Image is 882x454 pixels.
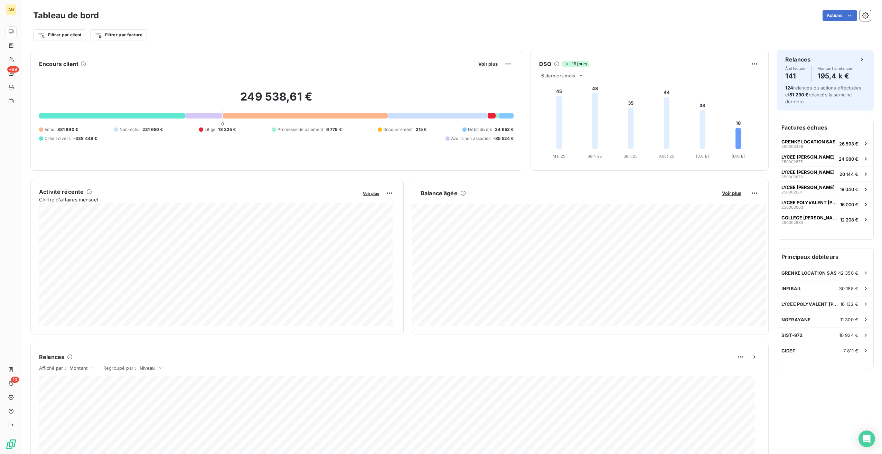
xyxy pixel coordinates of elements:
[781,154,835,160] span: LYCEE [PERSON_NAME]
[840,187,858,192] span: 19 040 €
[777,197,873,212] button: LYCEE POLYVALENT [PERSON_NAME]25000300316 000 €
[781,270,837,276] span: GRENKE LOCATION SAS
[840,217,858,223] span: 12 208 €
[103,365,136,371] span: Regroupé par :
[278,126,323,133] span: Promesse de paiement
[6,439,17,450] img: Logo LeanPay
[823,10,857,21] button: Actions
[781,332,803,338] span: SIST-972
[838,270,858,276] span: 42 350 €
[421,189,458,197] h6: Balance âgée
[493,135,514,142] span: -85 524 €
[39,353,64,361] h6: Relances
[781,160,803,164] span: 250002675
[777,136,873,151] button: GRENKE LOCATION SAS25000348826 593 €
[840,317,858,322] span: 11 300 €
[839,332,858,338] span: 10 924 €
[90,29,147,40] button: Filtrer par facture
[120,126,140,133] span: Non-échu
[781,215,837,220] span: COLLEGE [PERSON_NAME]
[720,190,743,196] button: Voir plus
[781,144,803,149] span: 250003488
[221,121,224,126] span: 0
[777,151,873,166] button: LYCEE [PERSON_NAME]25000267524 980 €
[839,171,858,177] span: 20 144 €
[785,70,806,82] h4: 141
[781,139,836,144] span: GRENKE LOCATION SAS
[785,55,810,64] h6: Relances
[781,175,803,179] span: 250002678
[588,154,602,159] tspan: Juin 25
[39,188,84,196] h6: Activité récente
[39,90,514,111] h2: 249 538,61 €
[777,166,873,181] button: LYCEE [PERSON_NAME]25000267820 144 €
[57,126,78,133] span: 381 890 €
[363,191,379,196] span: Voir plus
[361,190,381,196] button: Voir plus
[468,126,492,133] span: Débit divers
[383,126,413,133] span: Recouvrement
[416,126,427,133] span: 215 €
[45,126,55,133] span: Échu
[839,286,858,291] span: 30 188 €
[33,29,86,40] button: Filtrer par client
[777,248,873,265] h6: Principaux débiteurs
[69,365,87,371] span: Montant
[659,154,674,159] tspan: Août 25
[817,70,853,82] h4: 195,4 k €
[781,317,810,322] span: NOFRAYANE
[781,286,801,291] span: INFIBAIL
[785,66,806,70] span: À effectuer
[777,212,873,227] button: COLLEGE [PERSON_NAME]25000288312 208 €
[777,119,873,136] h6: Factures échues
[142,126,163,133] span: 231 650 €
[33,9,99,22] h3: Tableau de bord
[478,61,498,67] span: Voir plus
[722,190,741,196] span: Voir plus
[840,301,858,307] span: 16 132 €
[73,135,97,142] span: -338 449 €
[839,141,858,146] span: 26 593 €
[476,61,500,67] button: Voir plus
[45,135,71,142] span: Crédit divers
[39,196,358,203] span: Chiffre d'affaires mensuel
[781,169,835,175] span: LYCEE [PERSON_NAME]
[541,73,575,78] span: 6 derniers mois
[781,205,803,209] span: 250003003
[840,202,858,207] span: 16 000 €
[11,377,19,383] span: 10
[140,365,155,371] span: Niveau
[843,348,858,353] span: 7 811 €
[326,126,342,133] span: 6 779 €
[785,85,861,104] span: relances ou actions effectuées et relancés la semaine dernière.
[781,200,837,205] span: LYCEE POLYVALENT [PERSON_NAME]
[781,190,802,194] span: 250002681
[495,126,514,133] span: 34 653 €
[218,126,236,133] span: 18 325 €
[39,365,66,371] span: Affiché par :
[6,4,17,15] div: AN
[39,60,78,68] h6: Encours client
[562,61,589,67] span: -15 jours
[789,92,808,97] span: 51 230 €
[553,154,566,159] tspan: Mai 25
[781,220,803,225] span: 250002883
[624,154,638,159] tspan: Juil. 25
[539,60,551,68] h6: DSO
[7,66,19,73] span: +99
[781,301,840,307] span: LYCEE POLYVALENT [PERSON_NAME]
[817,66,853,70] span: Montant à relancer
[451,135,490,142] span: Avoirs non associés
[732,154,745,159] tspan: [DATE]
[696,154,709,159] tspan: [DATE]
[839,156,858,162] span: 24 980 €
[785,85,793,91] span: 124
[781,348,795,353] span: GIDEF
[205,126,216,133] span: Litige
[777,181,873,197] button: LYCEE [PERSON_NAME]25000268119 040 €
[858,431,875,447] div: Open Intercom Messenger
[781,185,835,190] span: LYCEE [PERSON_NAME]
